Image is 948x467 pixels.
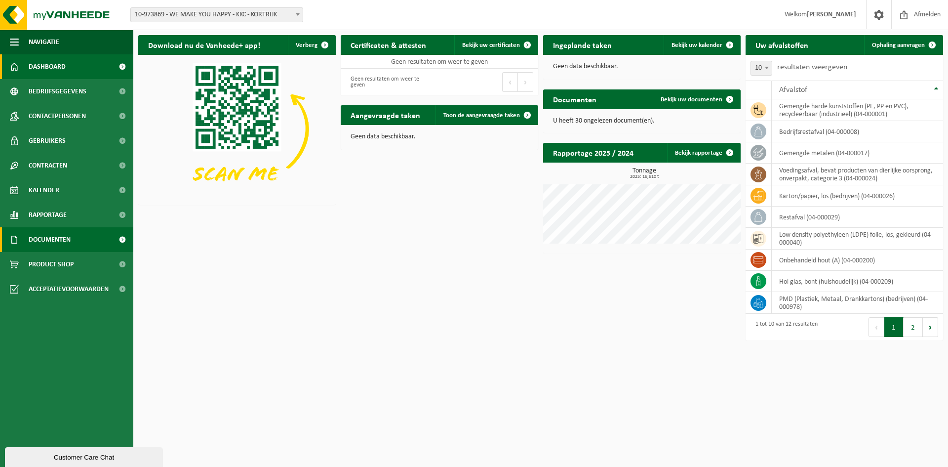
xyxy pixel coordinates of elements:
td: gemengde metalen (04-000017) [772,142,943,164]
span: Bekijk uw certificaten [462,42,520,48]
span: Bekijk uw kalender [671,42,722,48]
h2: Download nu de Vanheede+ app! [138,35,270,54]
h2: Certificaten & attesten [341,35,436,54]
span: Dashboard [29,54,66,79]
span: Product Shop [29,252,74,277]
span: Acceptatievoorwaarden [29,277,109,301]
td: onbehandeld hout (A) (04-000200) [772,250,943,271]
span: Bekijk uw documenten [661,96,722,103]
label: resultaten weergeven [777,63,847,71]
a: Bekijk uw kalender [664,35,740,55]
span: 2025: 16,610 t [548,174,741,179]
td: PMD (Plastiek, Metaal, Drankkartons) (bedrijven) (04-000978) [772,292,943,314]
span: Bedrijfsgegevens [29,79,86,104]
h3: Tonnage [548,168,741,179]
td: gemengde harde kunststoffen (PE, PP en PVC), recycleerbaar (industrieel) (04-000001) [772,99,943,121]
a: Bekijk uw certificaten [454,35,537,55]
strong: [PERSON_NAME] [807,11,856,18]
span: Gebruikers [29,128,66,153]
span: Contracten [29,153,67,178]
button: Next [518,72,533,92]
a: Bekijk uw documenten [653,89,740,109]
img: Download de VHEPlus App [138,55,336,203]
span: Toon de aangevraagde taken [443,112,520,119]
h2: Rapportage 2025 / 2024 [543,143,643,162]
a: Ophaling aanvragen [864,35,942,55]
span: 10-973869 - WE MAKE YOU HAPPY - KKC - KORTRIJK [130,7,303,22]
span: 10 [751,61,772,75]
span: Kalender [29,178,59,203]
span: Verberg [296,42,317,48]
div: 1 tot 10 van 12 resultaten [750,316,818,338]
button: Previous [869,317,884,337]
h2: Documenten [543,89,606,109]
span: Contactpersonen [29,104,86,128]
a: Bekijk rapportage [667,143,740,163]
h2: Aangevraagde taken [341,105,430,125]
span: 10-973869 - WE MAKE YOU HAPPY - KKC - KORTRIJK [131,8,303,22]
button: Verberg [288,35,335,55]
button: Previous [502,72,518,92]
div: Geen resultaten om weer te geven [346,71,434,93]
td: voedingsafval, bevat producten van dierlijke oorsprong, onverpakt, categorie 3 (04-000024) [772,164,943,185]
h2: Uw afvalstoffen [746,35,818,54]
td: hol glas, bont (huishoudelijk) (04-000209) [772,271,943,292]
button: Next [923,317,938,337]
td: restafval (04-000029) [772,207,943,228]
td: karton/papier, los (bedrijven) (04-000026) [772,185,943,207]
span: 10 [750,61,772,76]
span: Rapportage [29,203,67,227]
span: Afvalstof [779,86,807,94]
p: Geen data beschikbaar. [351,133,528,140]
td: bedrijfsrestafval (04-000008) [772,121,943,142]
p: U heeft 30 ongelezen document(en). [553,118,731,125]
button: 1 [884,317,904,337]
td: low density polyethyleen (LDPE) folie, los, gekleurd (04-000040) [772,228,943,250]
h2: Ingeplande taken [543,35,622,54]
a: Toon de aangevraagde taken [435,105,537,125]
iframe: chat widget [5,445,165,467]
span: Ophaling aanvragen [872,42,925,48]
button: 2 [904,317,923,337]
span: Navigatie [29,30,59,54]
td: Geen resultaten om weer te geven [341,55,538,69]
span: Documenten [29,227,71,252]
p: Geen data beschikbaar. [553,63,731,70]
